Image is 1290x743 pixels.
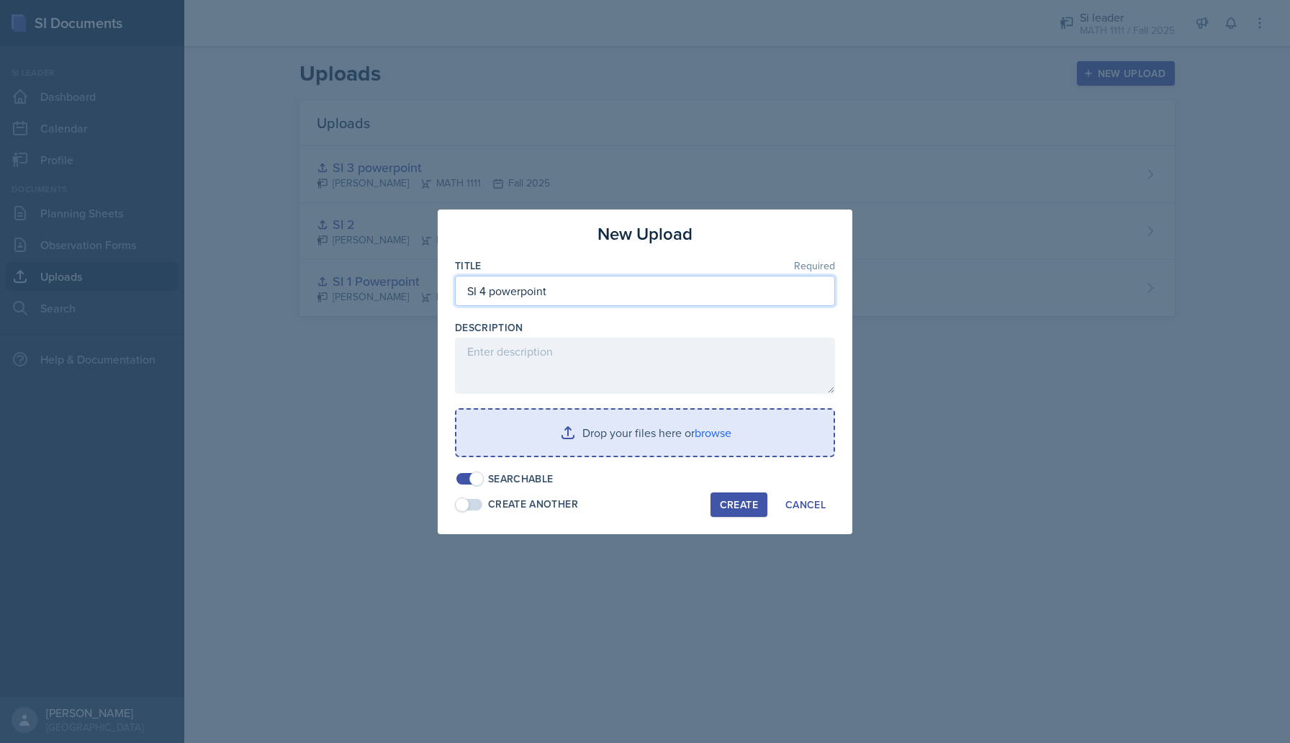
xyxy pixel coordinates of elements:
[720,499,758,510] div: Create
[488,497,578,512] div: Create Another
[488,472,554,487] div: Searchable
[455,258,482,273] label: Title
[776,492,835,517] button: Cancel
[597,221,693,247] h3: New Upload
[785,499,826,510] div: Cancel
[711,492,767,517] button: Create
[794,261,835,271] span: Required
[455,276,835,306] input: Enter title
[455,320,523,335] label: Description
